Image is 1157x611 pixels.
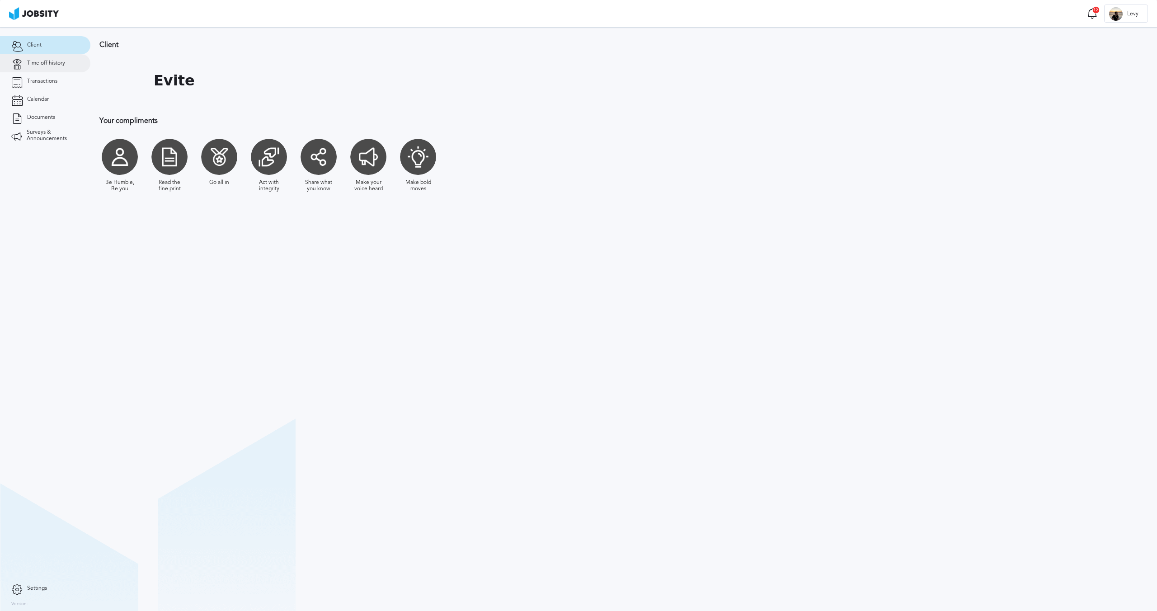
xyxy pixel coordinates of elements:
[27,129,79,142] span: Surveys & Announcements
[154,72,195,89] h1: Evite
[154,179,185,192] div: Read the fine print
[27,60,65,66] span: Time off history
[99,117,590,125] h3: Your compliments
[1104,5,1148,23] button: LLevy
[209,179,229,186] div: Go all in
[104,179,136,192] div: Be Humble, Be you
[11,602,28,607] label: Version:
[99,41,590,49] h3: Client
[27,78,57,85] span: Transactions
[27,96,49,103] span: Calendar
[253,179,285,192] div: Act with integrity
[402,179,434,192] div: Make bold moves
[27,42,42,48] span: Client
[353,179,384,192] div: Make your voice heard
[1109,7,1123,21] div: L
[303,179,334,192] div: Share what you know
[1092,6,1100,14] div: 12
[27,585,47,592] span: Settings
[1123,11,1143,17] span: Levy
[9,7,59,20] img: ab4bad089aa723f57921c736e9817d99.png
[27,114,55,121] span: Documents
